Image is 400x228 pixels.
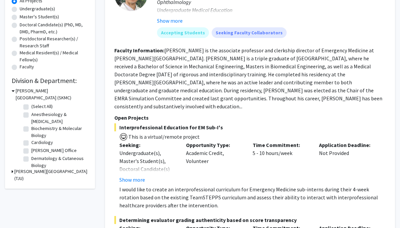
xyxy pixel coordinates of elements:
[20,5,55,12] label: Undergraduate(s)
[114,47,382,110] fg-read-more: [PERSON_NAME] is the associate professor and clerkship director of Emergency Medicine at [PERSON_...
[128,133,200,140] span: This is a virtual/remote project
[114,216,386,224] span: Determining evaluator grading authenticity based on score transparency
[20,63,34,70] label: Faculty
[31,103,53,110] label: (Select All)
[181,141,248,184] div: Academic Credit, Volunteer
[20,21,88,35] label: Doctoral Candidate(s) (PhD, MD, DMD, PharmD, etc.)
[157,27,209,38] mat-chip: Accepting Students
[212,27,287,38] mat-chip: Seeking Faculty Collaborators
[114,114,386,122] p: Open Projects
[314,141,381,184] div: Not Provided
[20,49,88,63] label: Medical Resident(s) / Medical Fellow(s)
[20,13,59,20] label: Master's Student(s)
[31,125,87,139] label: Biochemistry & Molecular Biology
[14,168,88,182] h3: [PERSON_NAME][GEOGRAPHIC_DATA] (TJU)
[119,176,145,184] button: Show more
[319,141,376,149] p: Application Deadline:
[114,123,386,131] span: Interprofessional Education for EM Sub-I's
[31,139,53,146] label: Cardiology
[31,111,87,125] label: Anesthesiology & [MEDICAL_DATA]
[186,141,243,149] p: Opportunity Type:
[253,141,309,149] p: Time Commitment:
[16,87,88,101] h3: [PERSON_NAME][GEOGRAPHIC_DATA] (SKMC)
[119,141,176,149] p: Seeking:
[31,155,87,169] label: Dermatology & Cutaneous Biology
[114,47,164,54] b: Faculty Information:
[20,35,88,49] label: Postdoctoral Researcher(s) / Research Staff
[31,147,77,154] label: [PERSON_NAME] Office
[157,17,183,25] button: Show more
[12,77,88,85] h2: Division & Department:
[5,198,28,223] iframe: Chat
[248,141,314,184] div: 5 - 10 hours/week
[119,185,386,209] p: I would like to create an interprofessional curriculum for Emergency Medicine sub-interns during ...
[119,149,176,189] div: Undergraduate(s), Master's Student(s), Doctoral Candidate(s) (PhD, MD, DMD, PharmD, etc.), Faculty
